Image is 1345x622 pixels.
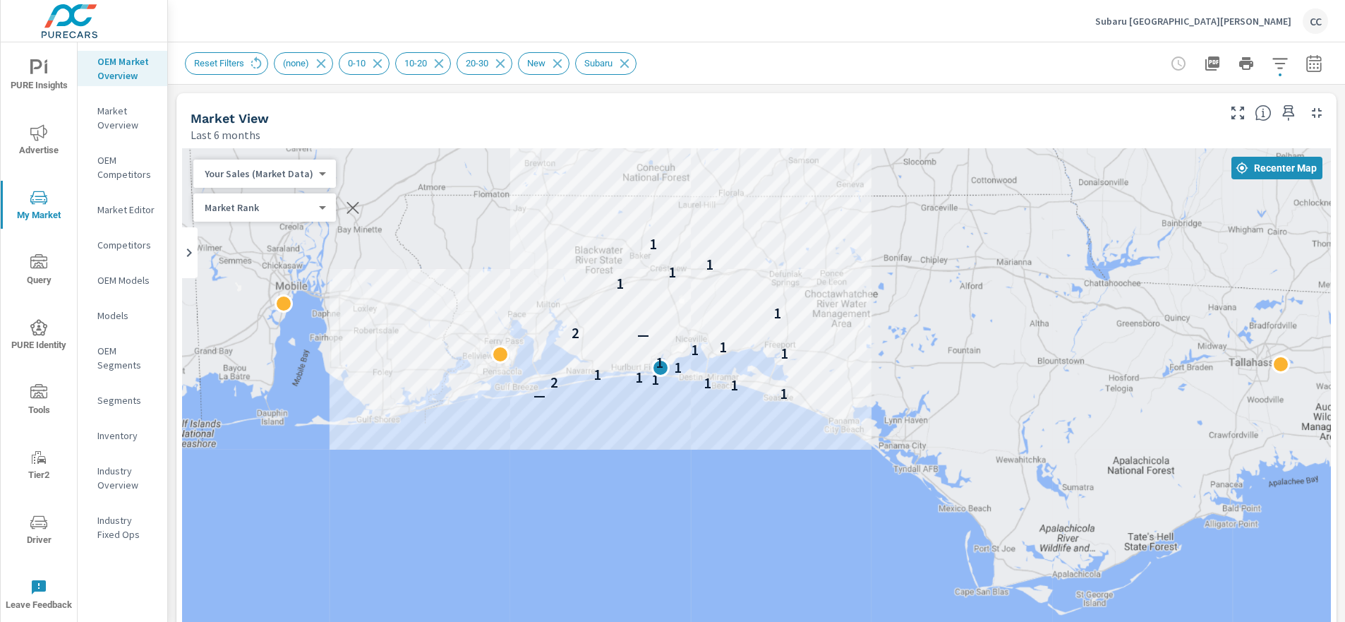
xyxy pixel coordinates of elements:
p: 1 [616,275,624,292]
div: Market Overview [78,100,167,136]
span: New [519,58,554,68]
p: OEM Segments [97,344,156,372]
p: 1 [651,371,659,388]
p: Inventory [97,429,156,443]
p: 1 [773,305,781,322]
div: Market Editor [78,199,167,220]
div: Reset Filters [185,52,268,75]
button: "Export Report to PDF" [1198,49,1226,78]
p: Your Sales (Market Data) [205,167,313,180]
span: Driver [5,514,73,549]
p: 1 [780,385,788,402]
p: 1 [656,354,663,371]
p: 1 [635,369,643,386]
p: 1 [649,236,657,253]
div: OEM Competitors [78,150,167,185]
div: CC [1303,8,1328,34]
h5: Market View [191,111,269,126]
span: Find the biggest opportunities in your market for your inventory. Understand by postal code where... [1255,104,1272,121]
span: 10-20 [396,58,435,68]
p: 1 [719,339,727,356]
p: Industry Fixed Ops [97,513,156,542]
button: Recenter Map [1231,157,1322,179]
p: Market Editor [97,203,156,217]
div: Your Sales (Market Data) [193,201,325,215]
div: Models [78,305,167,326]
span: Subaru [576,58,621,68]
span: PURE Identity [5,319,73,354]
div: Your Sales (Market Data) [193,167,325,181]
button: Select Date Range [1300,49,1328,78]
div: 20-30 [457,52,512,75]
div: Industry Overview [78,460,167,496]
p: OEM Models [97,273,156,287]
span: Query [5,254,73,289]
span: 0-10 [339,58,374,68]
div: Segments [78,390,167,411]
button: Minimize Widget [1305,102,1328,124]
div: OEM Models [78,270,167,291]
div: 10-20 [395,52,451,75]
span: PURE Insights [5,59,73,94]
span: Tools [5,384,73,419]
p: Market Rank [205,201,313,214]
span: Advertise [5,124,73,159]
span: Recenter Map [1237,162,1317,174]
div: New [518,52,569,75]
button: Apply Filters [1266,49,1294,78]
div: OEM Market Overview [78,51,167,86]
p: 2 [550,374,558,391]
p: Industry Overview [97,464,156,492]
p: — [637,327,649,344]
button: Print Report [1232,49,1260,78]
p: Last 6 months [191,126,260,143]
div: OEM Segments [78,340,167,376]
div: Competitors [78,234,167,256]
button: Make Fullscreen [1226,102,1249,124]
p: Segments [97,393,156,407]
div: Inventory [78,425,167,446]
p: OEM Competitors [97,153,156,181]
p: Models [97,309,156,323]
span: Tier2 [5,449,73,484]
span: Save this to your personalized report [1277,102,1300,124]
p: 1 [706,256,713,273]
div: Industry Fixed Ops [78,510,167,545]
span: Leave Feedback [5,579,73,614]
span: Reset Filters [186,58,253,68]
p: Subaru [GEOGRAPHIC_DATA][PERSON_NAME] [1095,15,1291,28]
p: 1 [730,377,738,394]
p: 1 [593,366,601,383]
span: 20-30 [457,58,497,68]
div: Subaru [575,52,637,75]
p: 1 [668,264,676,281]
p: 1 [674,359,682,376]
p: Market Overview [97,104,156,132]
span: (none) [275,58,318,68]
p: 1 [691,342,699,359]
p: — [533,388,545,405]
p: 1 [780,345,788,362]
div: 0-10 [339,52,390,75]
p: Competitors [97,238,156,252]
p: 2 [572,325,579,342]
div: (none) [274,52,333,75]
p: OEM Market Overview [97,54,156,83]
span: My Market [5,189,73,224]
p: 1 [704,375,711,392]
